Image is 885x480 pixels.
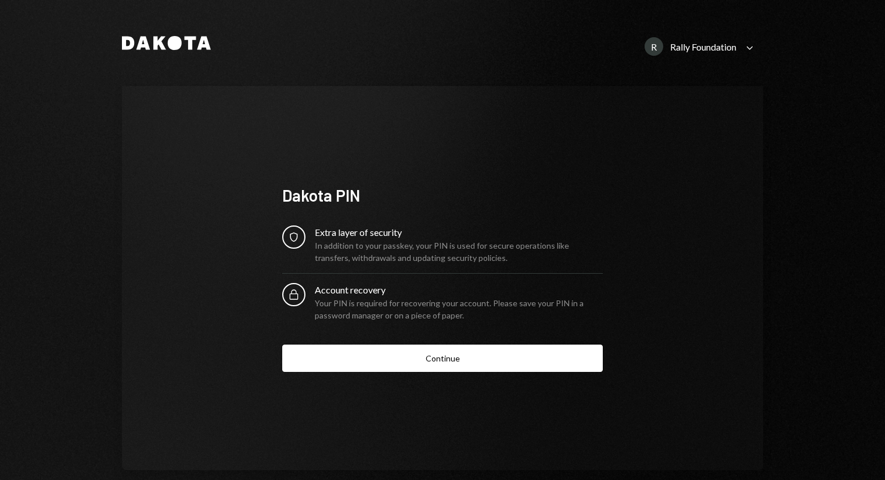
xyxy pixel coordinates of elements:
[315,225,603,239] div: Extra layer of security
[670,41,736,52] div: Rally Foundation
[282,184,603,207] div: Dakota PIN
[315,239,603,264] div: In addition to your passkey, your PIN is used for secure operations like transfers, withdrawals a...
[282,345,603,372] button: Continue
[315,283,603,297] div: Account recovery
[315,297,603,321] div: Your PIN is required for recovering your account. Please save your PIN in a password manager or o...
[645,37,663,56] div: R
